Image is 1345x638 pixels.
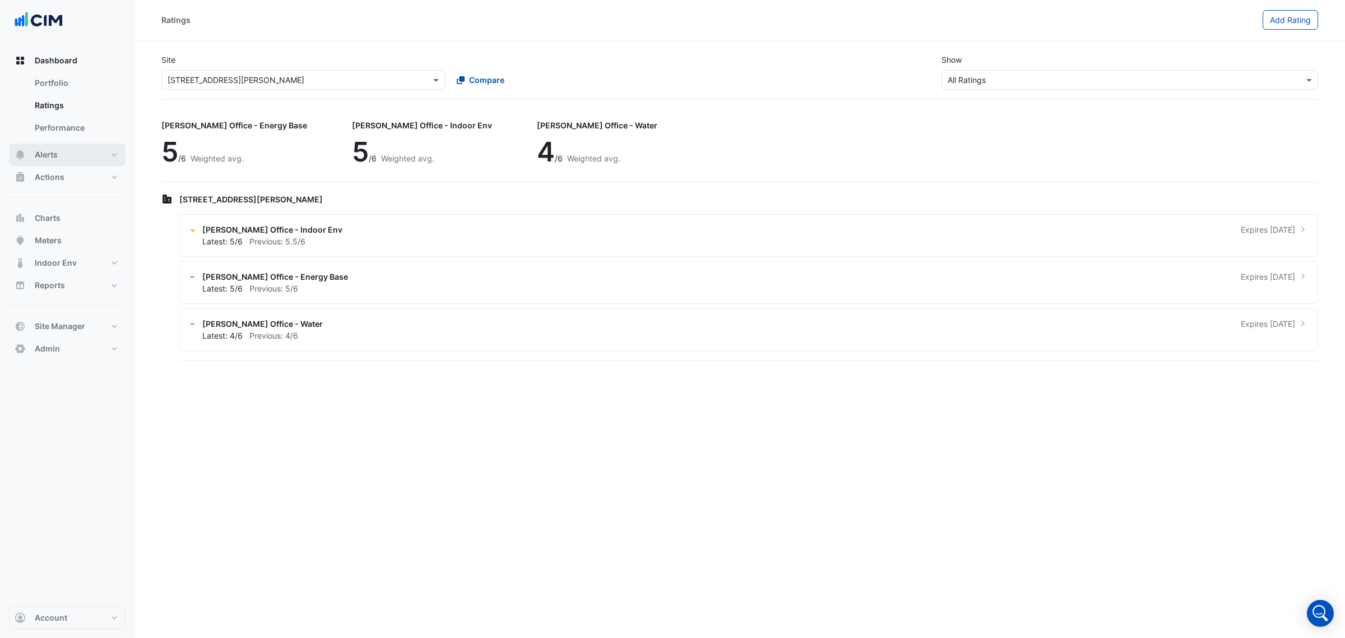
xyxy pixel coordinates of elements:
button: Compare [449,70,512,90]
span: Add Rating [1270,15,1311,25]
div: [PERSON_NAME] Office - Energy Base [161,119,307,131]
span: /6 [178,154,186,163]
a: Ratings [26,94,126,117]
span: /6 [369,154,377,163]
span: Alerts [35,149,58,160]
span: Previous: 4/6 [249,331,298,340]
span: 5 [352,135,369,168]
span: Expires [DATE] [1241,318,1295,330]
app-icon: Admin [15,343,26,354]
app-icon: Reports [15,280,26,291]
a: Performance [26,117,126,139]
button: Dashboard [9,49,126,72]
button: Charts [9,207,126,229]
button: Account [9,607,126,629]
span: Latest: 4/6 [202,331,243,340]
label: Show [941,54,962,66]
span: Actions [35,172,64,183]
span: Expires [DATE] [1241,224,1295,235]
span: Site Manager [35,321,85,332]
a: Portfolio [26,72,126,94]
span: Previous: 5/6 [249,284,298,293]
app-icon: Dashboard [15,55,26,66]
span: [PERSON_NAME] Office - Energy Base [202,271,348,283]
app-icon: Indoor Env [15,257,26,269]
label: Site [161,54,175,66]
span: Weighted avg. [381,154,434,163]
span: 5 [161,135,178,168]
div: [PERSON_NAME] Office - Water [537,119,657,131]
span: Weighted avg. [191,154,244,163]
span: Reports [35,280,65,291]
app-icon: Actions [15,172,26,183]
app-icon: Meters [15,235,26,246]
div: Ratings [161,14,191,26]
div: Dashboard [9,72,126,144]
button: Add Rating [1263,10,1318,30]
app-icon: Site Manager [15,321,26,332]
app-icon: Alerts [15,149,26,160]
span: Admin [35,343,60,354]
span: /6 [555,154,563,163]
span: Expires [DATE] [1241,271,1295,283]
button: Meters [9,229,126,252]
button: Alerts [9,144,126,166]
span: Charts [35,212,61,224]
span: [STREET_ADDRESS][PERSON_NAME] [179,195,323,204]
button: Admin [9,338,126,360]
span: Previous: 5.5/6 [249,237,305,246]
span: Latest: 5/6 [202,237,243,246]
span: Meters [35,235,62,246]
span: Indoor Env [35,257,77,269]
img: Company Logo [13,9,64,31]
button: Indoor Env [9,252,126,274]
span: Weighted avg. [567,154,620,163]
button: Site Manager [9,315,126,338]
div: Open Intercom Messenger [1307,600,1334,627]
span: Account [35,612,67,623]
app-icon: Charts [15,212,26,224]
span: 4 [537,135,555,168]
span: [PERSON_NAME] Office - Water [202,318,323,330]
span: Latest: 5/6 [202,284,243,293]
button: Actions [9,166,126,188]
span: [PERSON_NAME] Office - Indoor Env [202,224,342,235]
span: Compare [469,74,504,86]
button: Reports [9,274,126,297]
div: [PERSON_NAME] Office - Indoor Env [352,119,492,131]
span: Dashboard [35,55,77,66]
